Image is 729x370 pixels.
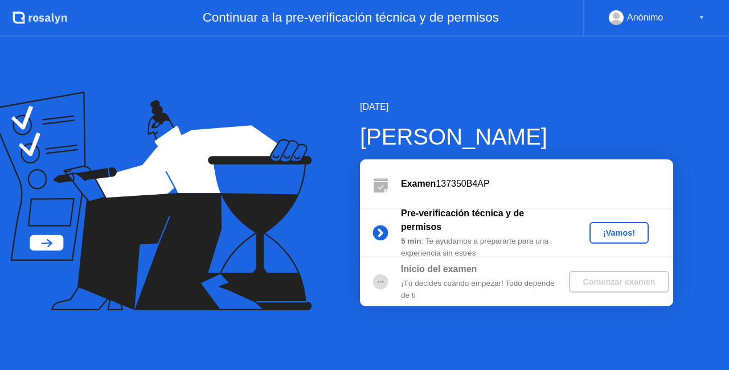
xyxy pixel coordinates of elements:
b: 5 min [401,237,421,245]
button: ¡Vamos! [589,222,649,244]
div: Comenzar examen [574,277,664,286]
div: 137350B4AP [401,177,673,191]
button: Comenzar examen [569,271,669,293]
div: : Te ayudamos a prepararte para una experiencia sin estrés [401,236,565,259]
div: Anónimo [627,10,663,25]
div: [DATE] [360,100,673,114]
div: ¡Vamos! [594,228,644,237]
b: Pre-verificación técnica y de permisos [401,208,524,232]
div: ¡Tú decides cuándo empezar! Todo depende de ti [401,278,565,301]
div: ▼ [699,10,705,25]
b: Inicio del examen [401,264,477,274]
div: [PERSON_NAME] [360,120,673,154]
b: Examen [401,179,436,188]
